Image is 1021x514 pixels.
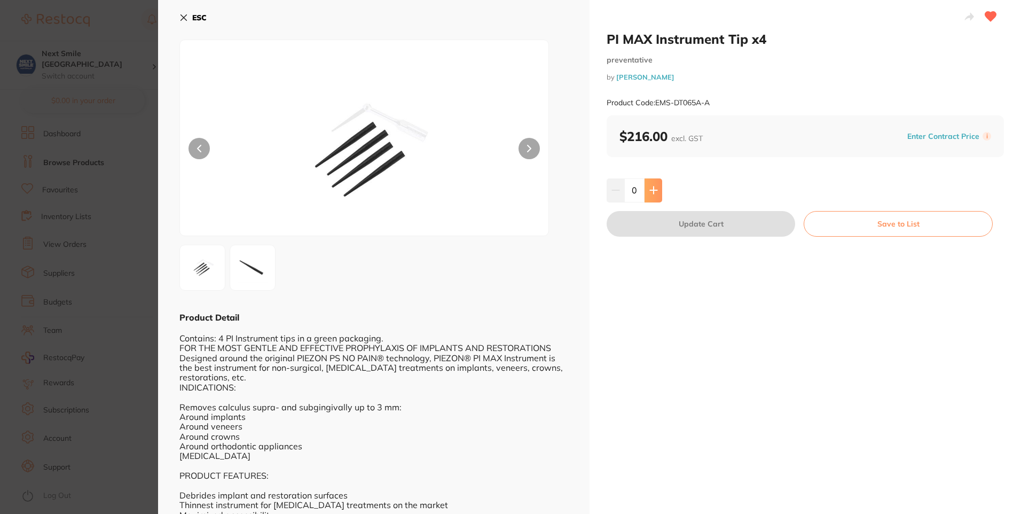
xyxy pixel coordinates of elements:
[671,134,703,143] span: excl. GST
[619,128,703,144] b: $216.00
[804,211,993,237] button: Save to List
[904,131,983,142] button: Enter Contract Price
[254,67,475,236] img: LTA2NUEpLmpwZw
[607,211,795,237] button: Update Cart
[607,31,1004,47] h2: PI MAX Instrument Tip x4
[179,312,239,323] b: Product Detail
[607,73,1004,81] small: by
[607,98,710,107] small: Product Code: EMS-DT065A-A
[192,13,207,22] b: ESC
[179,9,207,27] button: ESC
[616,73,674,81] a: [PERSON_NAME]
[233,248,272,287] img: cG5n
[983,132,991,141] label: i
[183,248,222,287] img: LTA2NUEpLmpwZw
[607,56,1004,65] small: preventative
